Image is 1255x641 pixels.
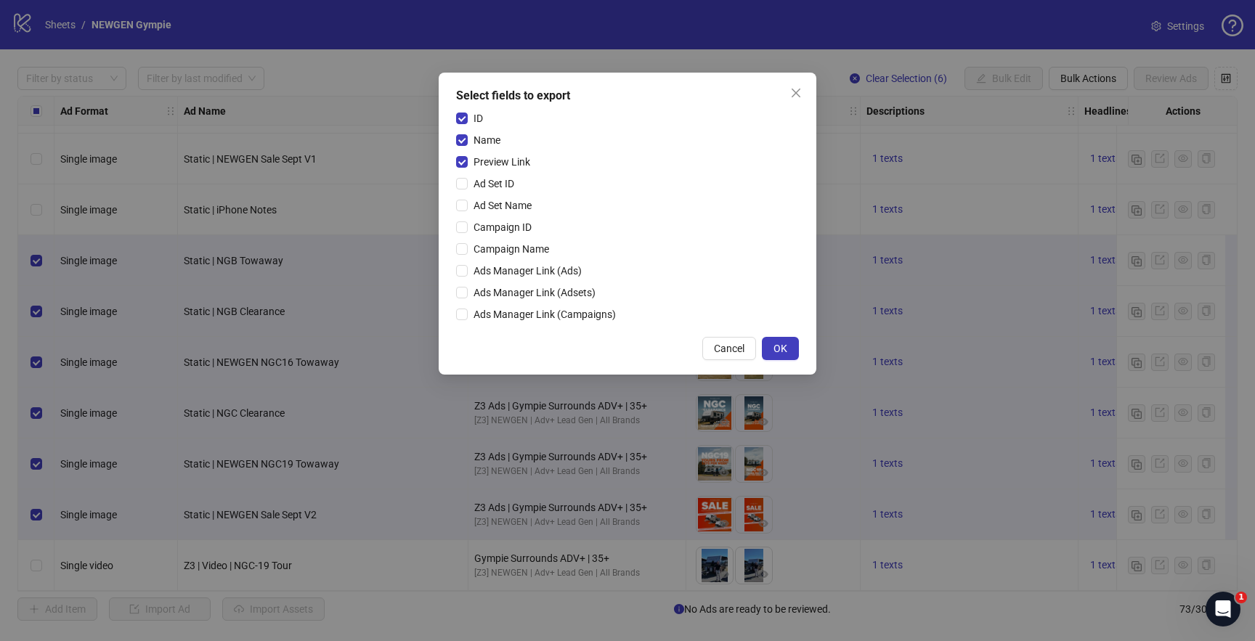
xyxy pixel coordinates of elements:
[456,87,799,105] div: Select fields to export
[468,306,622,322] span: Ads Manager Link (Campaigns)
[1206,592,1240,626] iframe: Intercom live chat
[714,343,744,354] span: Cancel
[468,219,537,235] span: Campaign ID
[468,241,555,257] span: Campaign Name
[773,343,787,354] span: OK
[468,285,601,301] span: Ads Manager Link (Adsets)
[790,87,802,99] span: close
[468,197,537,213] span: Ad Set Name
[468,176,520,192] span: Ad Set ID
[468,132,506,148] span: Name
[702,337,756,360] button: Cancel
[468,263,588,279] span: Ads Manager Link (Ads)
[468,154,536,170] span: Preview Link
[784,81,808,105] button: Close
[1235,592,1247,603] span: 1
[468,110,489,126] span: ID
[762,337,799,360] button: OK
